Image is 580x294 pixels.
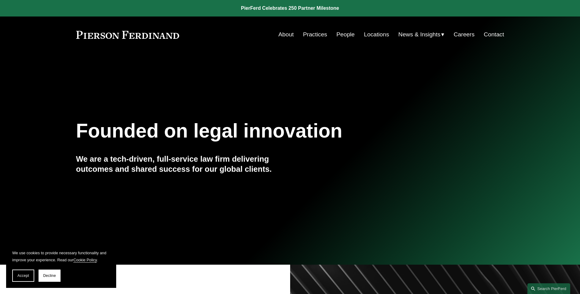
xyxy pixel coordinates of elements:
[39,270,61,282] button: Decline
[73,258,97,262] a: Cookie Policy
[527,283,570,294] a: Search this site
[398,29,441,40] span: News & Insights
[12,270,34,282] button: Accept
[484,29,504,40] a: Contact
[398,29,445,40] a: folder dropdown
[454,29,475,40] a: Careers
[336,29,355,40] a: People
[303,29,327,40] a: Practices
[76,120,433,142] h1: Founded on legal innovation
[76,154,290,174] h4: We are a tech-driven, full-service law firm delivering outcomes and shared success for our global...
[364,29,389,40] a: Locations
[17,274,29,278] span: Accept
[279,29,294,40] a: About
[43,274,56,278] span: Decline
[6,243,116,288] section: Cookie banner
[12,249,110,263] p: We use cookies to provide necessary functionality and improve your experience. Read our .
